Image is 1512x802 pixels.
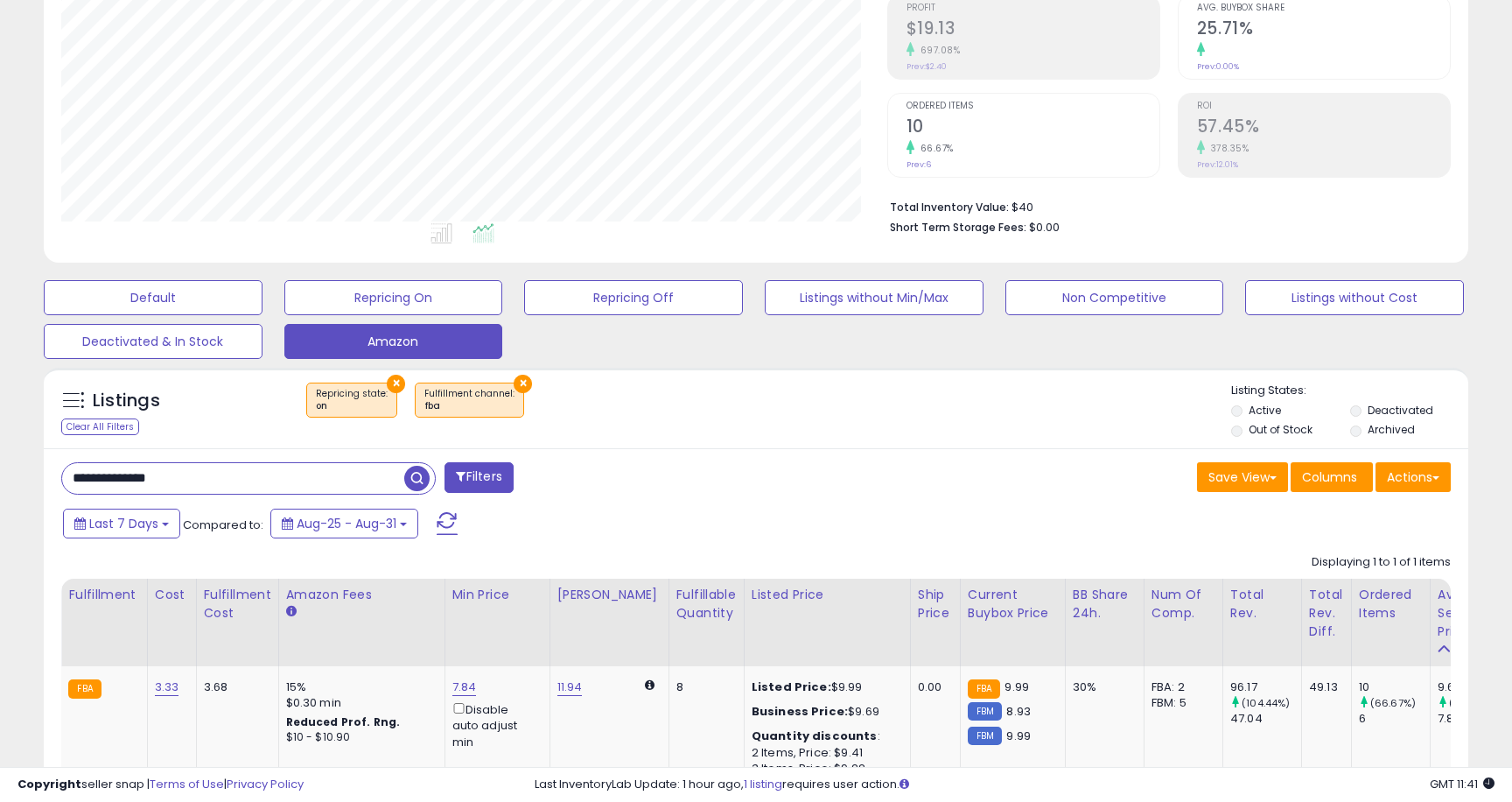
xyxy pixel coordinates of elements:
small: FBA [968,679,1000,699]
small: FBM [968,702,1002,721]
a: Privacy Policy [227,776,304,792]
span: Repricing state : [316,387,388,413]
div: Last InventoryLab Update: 1 hour ago, requires user action. [535,777,1494,793]
button: Save View [1197,462,1288,492]
b: Total Inventory Value: [890,200,1009,215]
h2: $19.13 [906,18,1159,42]
div: Fulfillable Quantity [676,586,737,623]
div: fba [424,400,514,412]
span: ROI [1197,102,1450,111]
span: Avg. Buybox Share [1197,4,1450,13]
a: Terms of Use [150,776,224,792]
b: Listed Price: [752,679,831,695]
a: 7.84 [452,679,477,696]
b: Reduced Prof. Rng. [286,714,401,729]
span: $0.00 [1029,219,1060,236]
small: (104.44%) [1242,696,1290,710]
button: Amazon [284,324,503,359]
h2: 57.45% [1197,116,1450,140]
div: FBA: 2 [1151,679,1209,695]
div: 3 Items, Price: $9.22 [752,761,897,777]
button: Deactivated & In Stock [44,324,262,359]
div: 3.68 [204,679,265,695]
button: Aug-25 - Aug-31 [270,509,418,538]
div: Fulfillment [68,586,139,604]
label: Archived [1368,422,1415,437]
div: Avg Selling Price [1438,586,1501,641]
div: $9.69 [752,704,897,720]
span: Profit [906,4,1159,13]
div: Ship Price [918,586,953,623]
h2: 25.71% [1197,18,1450,42]
button: × [514,375,532,393]
label: Active [1249,403,1281,418]
div: 9.62 [1438,679,1508,695]
b: Quantity discounts [752,728,878,744]
small: FBM [968,727,1002,745]
div: Num of Comp. [1151,586,1215,623]
a: 11.94 [557,679,583,696]
div: 7.84 [1438,711,1508,727]
div: Amazon Fees [286,586,437,604]
button: × [387,375,405,393]
div: 6 [1359,711,1430,727]
span: Last 7 Days [89,515,158,532]
h2: 10 [906,116,1159,140]
div: $9.99 [752,679,897,695]
div: Fulfillment Cost [204,586,271,623]
li: $40 [890,195,1438,216]
strong: Copyright [17,776,81,792]
a: 3.33 [155,679,179,696]
small: 378.35% [1205,142,1249,155]
span: 9.99 [1006,728,1031,744]
button: Non Competitive [1005,280,1224,315]
button: Last 7 Days [63,509,180,538]
button: Repricing On [284,280,503,315]
div: Min Price [452,586,542,604]
small: FBA [68,679,101,699]
button: Listings without Min/Max [765,280,983,315]
small: Amazon Fees. [286,604,297,620]
div: : [752,728,897,744]
b: Short Term Storage Fees: [890,220,1026,235]
div: Disable auto adjust min [452,700,536,750]
span: 2025-09-8 11:41 GMT [1430,776,1494,792]
span: Ordered Items [906,102,1159,111]
div: Current Buybox Price [968,586,1058,623]
label: Deactivated [1368,403,1433,418]
div: on [316,400,388,412]
div: Clear All Filters [61,419,139,435]
div: 2 Items, Price: $9.41 [752,745,897,761]
div: FBM: 5 [1151,695,1209,711]
div: 8 [676,679,731,695]
small: Prev: 12.01% [1197,159,1238,170]
div: BB Share 24h. [1073,586,1137,623]
div: seller snap | | [17,777,304,793]
small: Prev: 0.00% [1197,61,1239,72]
small: 697.08% [914,44,961,57]
button: Listings without Cost [1245,280,1464,315]
div: 10 [1359,679,1430,695]
div: $0.30 min [286,695,431,711]
div: Cost [155,586,189,604]
div: Displaying 1 to 1 of 1 items [1312,554,1451,571]
p: Listing States: [1231,383,1467,399]
div: Total Rev. [1230,586,1294,623]
span: 9.99 [1004,679,1029,695]
b: Business Price: [752,703,848,720]
small: Prev: $2.40 [906,61,947,72]
small: (66.67%) [1370,696,1416,710]
div: 47.04 [1230,711,1301,727]
a: 1 listing [744,776,782,792]
span: Aug-25 - Aug-31 [297,515,396,532]
div: 49.13 [1309,679,1338,695]
div: Listed Price [752,586,903,604]
span: 8.93 [1006,703,1031,720]
button: Repricing Off [524,280,743,315]
div: Ordered Items [1359,586,1423,623]
button: Filters [444,462,513,493]
span: Compared to: [183,517,263,533]
small: 66.67% [914,142,954,155]
span: Columns [1302,468,1357,486]
small: Prev: 6 [906,159,931,170]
